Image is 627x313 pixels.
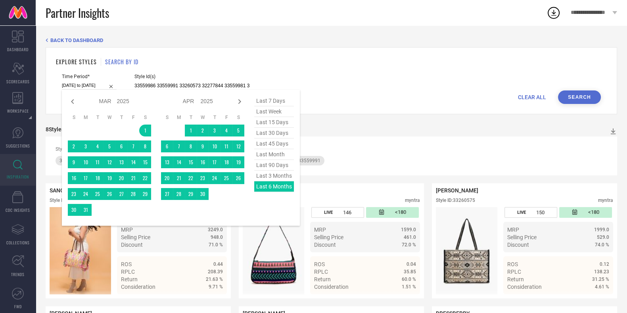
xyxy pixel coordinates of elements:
span: last 90 days [254,160,294,171]
span: ROS [121,261,132,267]
span: [PERSON_NAME] [436,187,478,194]
img: Style preview image [243,207,304,294]
th: Wednesday [104,114,115,121]
span: BACK TO DASHBOARD [50,37,103,43]
span: 0.44 [213,261,223,267]
div: Back TO Dashboard [46,37,617,43]
span: 32277844 [59,158,82,163]
span: 35.85 [404,269,416,275]
span: RPLC [121,269,135,275]
span: Discount [314,242,336,248]
span: Return [507,276,524,282]
div: Number of days the style has been live on the platform [311,207,364,218]
span: TRENDS [11,271,25,277]
span: MRP [507,227,519,233]
span: Selling Price [121,234,150,240]
td: Sat Apr 12 2025 [232,140,244,152]
span: 31.25 % [592,277,609,282]
h1: EXPLORE STYLES [56,58,97,66]
td: Fri Apr 11 2025 [221,140,232,152]
th: Wednesday [197,114,209,121]
span: SANGRIA [50,187,73,194]
td: Tue Mar 25 2025 [92,188,104,200]
span: COLLECTIONS [6,240,30,246]
th: Monday [80,114,92,121]
td: Fri Mar 21 2025 [127,172,139,184]
span: 1.51 % [402,284,416,290]
td: Wed Mar 12 2025 [104,156,115,168]
td: Tue Mar 18 2025 [92,172,104,184]
span: LIVE [324,210,333,215]
th: Thursday [115,114,127,121]
td: Wed Apr 30 2025 [197,188,209,200]
span: Discount [507,242,529,248]
td: Wed Mar 19 2025 [104,172,115,184]
span: Consideration [507,284,542,290]
td: Sat Apr 05 2025 [232,125,244,136]
span: 948.0 [211,234,223,240]
th: Monday [173,114,185,121]
span: 208.39 [208,269,223,275]
span: 60.0 % [402,277,416,282]
span: 529.0 [597,234,609,240]
td: Mon Apr 21 2025 [173,172,185,184]
td: Sun Apr 20 2025 [161,172,173,184]
span: RPLC [507,269,521,275]
th: Thursday [209,114,221,121]
td: Sat Mar 15 2025 [139,156,151,168]
span: FWD [14,303,22,309]
div: Click to view image [243,207,304,294]
td: Wed Mar 26 2025 [104,188,115,200]
td: Mon Apr 07 2025 [173,140,185,152]
div: myntra [598,198,613,203]
div: Next month [235,97,244,106]
span: 138.23 [594,269,609,275]
span: <180 [588,209,599,216]
span: Time Period* [62,74,117,79]
span: 1599.0 [401,227,416,232]
span: MRP [314,227,326,233]
th: Sunday [161,114,173,121]
span: 72.0 % [402,242,416,248]
td: Wed Apr 02 2025 [197,125,209,136]
td: Sat Mar 29 2025 [139,188,151,200]
th: Friday [127,114,139,121]
td: Mon Mar 31 2025 [80,204,92,216]
h1: SEARCH BY ID [105,58,138,66]
div: Style Ids [56,146,607,152]
span: <180 [395,209,406,216]
span: last 3 months [254,171,294,181]
div: Style ID: 32277844 [50,198,89,203]
span: 461.0 [404,234,416,240]
span: 3249.0 [208,227,223,232]
span: 1999.0 [594,227,609,232]
span: Selling Price [314,234,343,240]
span: MRP [121,227,133,233]
input: Enter comma separated style ids e.g. 12345, 67890 [134,81,249,90]
span: 9.71 % [209,284,223,290]
span: Return [314,276,331,282]
td: Mon Mar 10 2025 [80,156,92,168]
span: last 7 days [254,96,294,106]
button: Search [558,90,601,104]
div: myntra [405,198,420,203]
span: Return [121,276,138,282]
th: Tuesday [92,114,104,121]
span: last 30 days [254,128,294,138]
span: Details [591,298,609,304]
span: Consideration [121,284,155,290]
td: Thu Apr 03 2025 [209,125,221,136]
td: Tue Apr 29 2025 [185,188,197,200]
td: Sun Apr 06 2025 [161,140,173,152]
td: Thu Apr 10 2025 [209,140,221,152]
td: Fri Mar 14 2025 [127,156,139,168]
span: Selling Price [507,234,537,240]
a: Details [197,298,223,304]
span: last week [254,106,294,117]
div: 8 Styles [46,126,64,132]
span: ROS [314,261,325,267]
td: Fri Mar 07 2025 [127,140,139,152]
span: last 45 days [254,138,294,149]
td: Sun Mar 16 2025 [68,172,80,184]
div: Number of days the style has been live on the platform [504,207,557,218]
